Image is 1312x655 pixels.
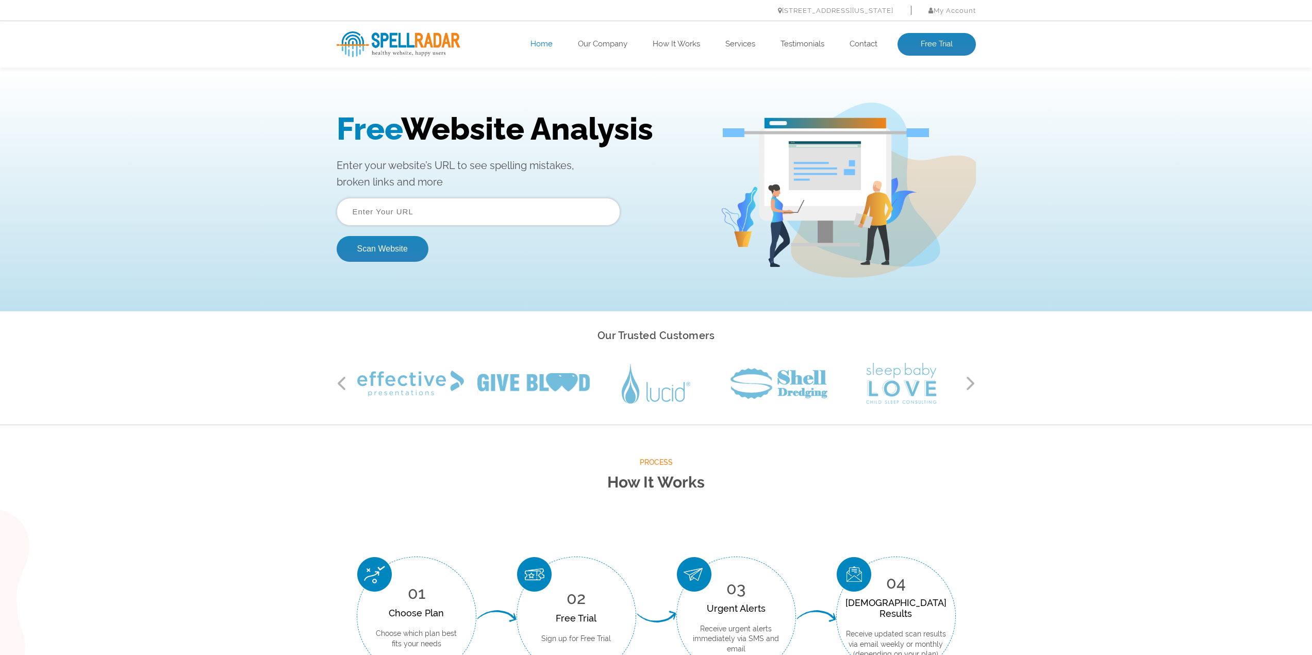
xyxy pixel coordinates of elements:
[408,583,425,602] span: 01
[337,456,976,469] span: Process
[541,634,611,644] p: Sign up for Free Trial
[567,589,586,608] span: 02
[337,42,401,78] span: Free
[517,557,552,592] img: Free Trial
[337,327,976,345] h2: Our Trusted Customers
[337,469,976,496] h2: How It Works
[886,573,906,592] span: 04
[477,373,590,394] img: Give Blood
[692,603,780,614] div: Urgent Alerts
[373,629,460,649] p: Choose which plan best fits your needs
[692,624,780,654] p: Receive urgent alerts immediately via SMS and email
[541,613,611,624] div: Free Trial
[622,364,690,404] img: Lucid
[845,597,946,619] div: [DEMOGRAPHIC_DATA] Results
[726,579,745,598] span: 03
[723,71,929,80] img: Free Webiste Analysis
[357,557,392,592] img: Choose Plan
[837,557,871,592] img: Scan Result
[337,88,705,121] p: Enter your website’s URL to see spelling mistakes, broken links and more
[866,363,937,404] img: Sleep Baby Love
[357,371,464,396] img: Effective
[337,376,347,391] button: Previous
[337,129,620,157] input: Enter Your URL
[966,376,976,391] button: Next
[337,167,428,193] button: Scan Website
[373,608,460,618] div: Choose Plan
[730,368,827,399] img: Shell Dredging
[337,42,705,78] h1: Website Analysis
[720,33,976,209] img: Free Webiste Analysis
[677,557,711,592] img: Urgent Alerts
